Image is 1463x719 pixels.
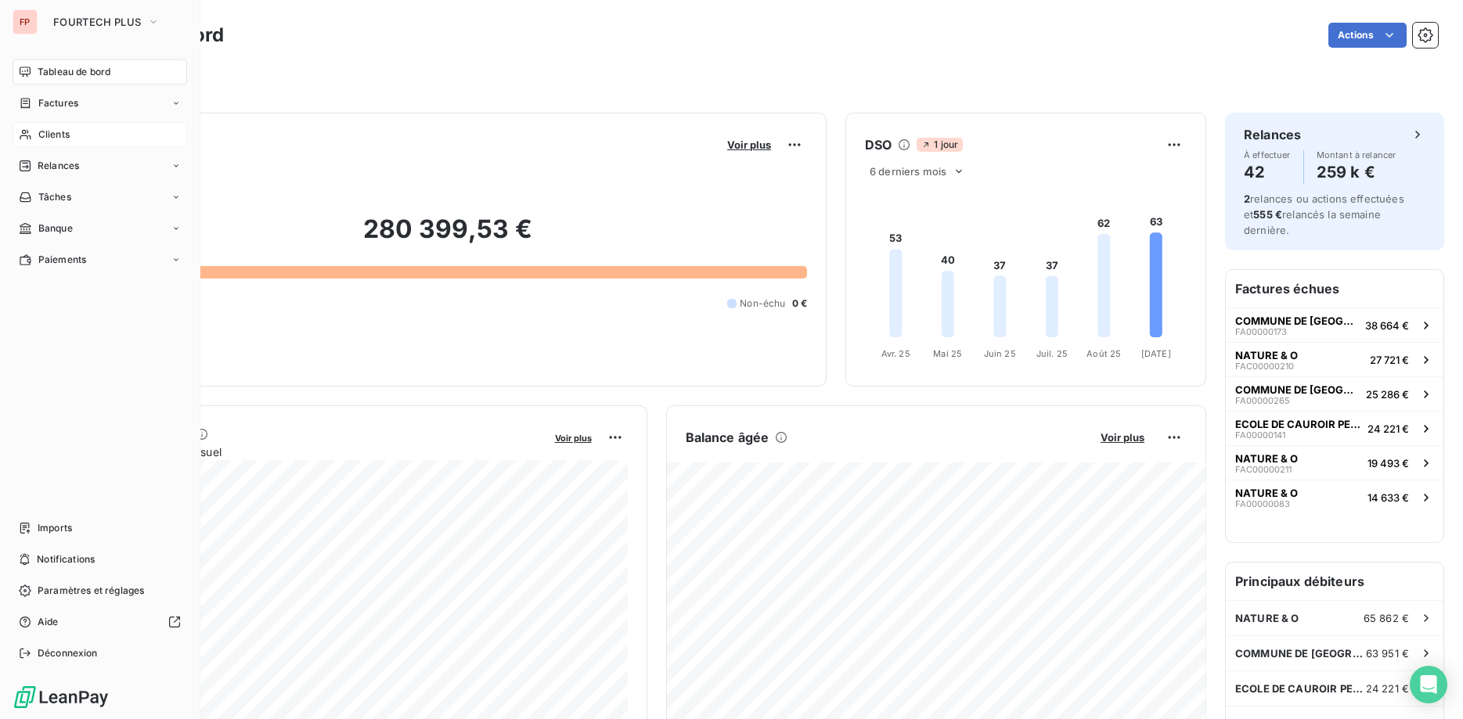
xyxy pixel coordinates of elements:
span: 25 286 € [1366,388,1409,401]
span: 555 € [1253,208,1282,221]
tspan: Mai 25 [933,348,962,359]
h6: DSO [865,135,892,154]
span: NATURE & O [1235,487,1298,499]
span: ECOLE DE CAUROIR PERENN [1235,682,1366,695]
h4: 259 k € [1317,160,1396,185]
span: FA00000173 [1235,327,1287,336]
span: Paramètres et réglages [38,584,144,598]
button: Voir plus [1096,430,1149,444]
button: NATURE & OFAC0000021027 721 € [1226,342,1443,376]
button: NATURE & OFAC0000021119 493 € [1226,445,1443,480]
tspan: Août 25 [1086,348,1121,359]
tspan: Avr. 25 [881,348,910,359]
span: Tableau de bord [38,65,110,79]
span: Imports [38,521,72,535]
span: FA00000265 [1235,396,1290,405]
span: Banque [38,221,73,235]
span: Notifications [37,552,95,566]
span: NATURE & O [1235,452,1298,465]
h6: Factures échues [1226,270,1443,307]
span: FAC00000211 [1235,465,1292,474]
h6: Relances [1244,125,1301,144]
span: 14 633 € [1368,491,1409,504]
span: À effectuer [1244,150,1291,160]
h4: 42 [1244,160,1291,185]
span: 63 951 € [1366,647,1409,660]
span: Paiements [38,253,86,267]
span: Tâches [38,190,71,204]
button: COMMUNE DE [GEOGRAPHIC_DATA]-FA0000017338 664 € [1226,307,1443,342]
span: ECOLE DE CAUROIR PERENN [1235,418,1361,430]
tspan: Juin 25 [984,348,1016,359]
div: FP [13,9,38,34]
span: 0 € [792,297,807,311]
tspan: [DATE] [1141,348,1171,359]
h6: Balance âgée [686,428,769,447]
span: COMMUNE DE [GEOGRAPHIC_DATA]- [1235,383,1360,396]
button: Actions [1328,23,1407,48]
button: Voir plus [550,430,596,444]
span: Voir plus [1101,431,1144,444]
h6: Principaux débiteurs [1226,563,1443,600]
div: Open Intercom Messenger [1410,666,1447,703]
button: NATURE & OFA0000008314 633 € [1226,480,1443,514]
span: Voir plus [727,138,771,151]
span: 24 221 € [1366,682,1409,695]
span: Aide [38,615,59,629]
span: Clients [38,128,70,142]
span: NATURE & O [1235,349,1298,361]
span: Montant à relancer [1317,150,1396,160]
span: FA00000083 [1235,499,1290,509]
span: Factures [38,96,78,110]
button: COMMUNE DE [GEOGRAPHIC_DATA]-FA0000026525 286 € [1226,376,1443,411]
button: ECOLE DE CAUROIR PERENNFA0000014124 221 € [1226,411,1443,445]
span: Chiffre d'affaires mensuel [88,444,544,460]
span: FA00000141 [1235,430,1285,440]
span: 1 jour [917,138,963,152]
span: 6 derniers mois [870,165,946,178]
span: FAC00000210 [1235,361,1294,371]
span: COMMUNE DE [GEOGRAPHIC_DATA]- [1235,647,1366,660]
span: Non-échu [740,297,785,311]
h2: 280 399,53 € [88,214,807,261]
span: Relances [38,159,79,173]
span: relances ou actions effectuées et relancés la semaine dernière. [1244,192,1404,236]
span: 2 [1244,192,1250,205]
span: Voir plus [555,433,592,444]
span: Déconnexion [38,646,98,660]
a: Aide [13,609,187,635]
span: FOURTECH PLUS [53,16,141,28]
span: 38 664 € [1365,319,1409,332]
span: 65 862 € [1364,612,1409,624]
span: 24 221 € [1368,422,1409,435]
span: COMMUNE DE [GEOGRAPHIC_DATA]- [1235,315,1359,327]
tspan: Juil. 25 [1036,348,1068,359]
span: 27 721 € [1370,354,1409,366]
span: 19 493 € [1368,457,1409,469]
button: Voir plus [722,138,776,152]
img: Logo LeanPay [13,685,110,710]
span: NATURE & O [1235,612,1299,624]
